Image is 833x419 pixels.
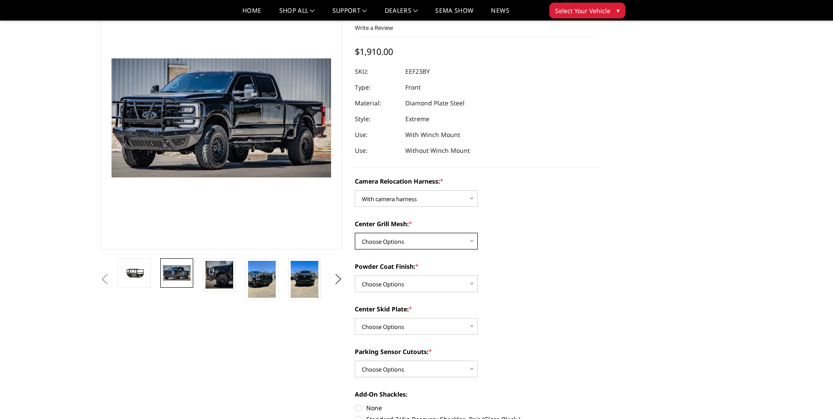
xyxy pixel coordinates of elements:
label: Center Skid Plate: [355,304,597,314]
a: Dealers [385,7,418,20]
dd: EEF23BY [405,64,430,79]
a: shop all [279,7,315,20]
dt: Style: [355,111,399,127]
dd: Extreme [405,111,429,127]
span: $1,910.00 [355,46,393,58]
a: Support [332,7,367,20]
a: News [491,7,509,20]
span: Select Your Vehicle [555,6,610,15]
dd: Front [405,79,421,95]
button: Select Your Vehicle [549,3,625,18]
span: ▾ [617,6,620,15]
a: Write a Review [355,24,393,32]
dd: Diamond Plate Steel [405,95,465,111]
dt: SKU: [355,64,399,79]
img: 2023-2025 Ford F250-350 - T2 Series - Extreme Front Bumper (receiver or winch) [248,261,276,298]
dd: Without Winch Mount [405,143,470,159]
img: 2023-2025 Ford F250-350 - T2 Series - Extreme Front Bumper (receiver or winch) [206,261,233,289]
a: Home [242,7,261,20]
label: Camera Relocation Harness: [355,177,597,186]
label: Center Grill Mesh: [355,219,597,228]
a: SEMA Show [435,7,473,20]
img: 2023-2025 Ford F250-350 - T2 Series - Extreme Front Bumper (receiver or winch) [120,265,148,281]
dt: Material: [355,95,399,111]
button: Next [332,273,345,286]
button: Previous [98,273,112,286]
label: Powder Coat Finish: [355,262,597,271]
dt: Use: [355,127,399,143]
dd: With Winch Mount [405,127,460,143]
img: 2023-2025 Ford F250-350 - T2 Series - Extreme Front Bumper (receiver or winch) [163,265,191,280]
dt: Use: [355,143,399,159]
label: None [355,403,597,412]
dt: Type: [355,79,399,95]
img: 2023-2025 Ford F250-350 - T2 Series - Extreme Front Bumper (receiver or winch) [291,261,318,298]
label: Add-On Shackles: [355,390,597,399]
label: Parking Sensor Cutouts: [355,347,597,356]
